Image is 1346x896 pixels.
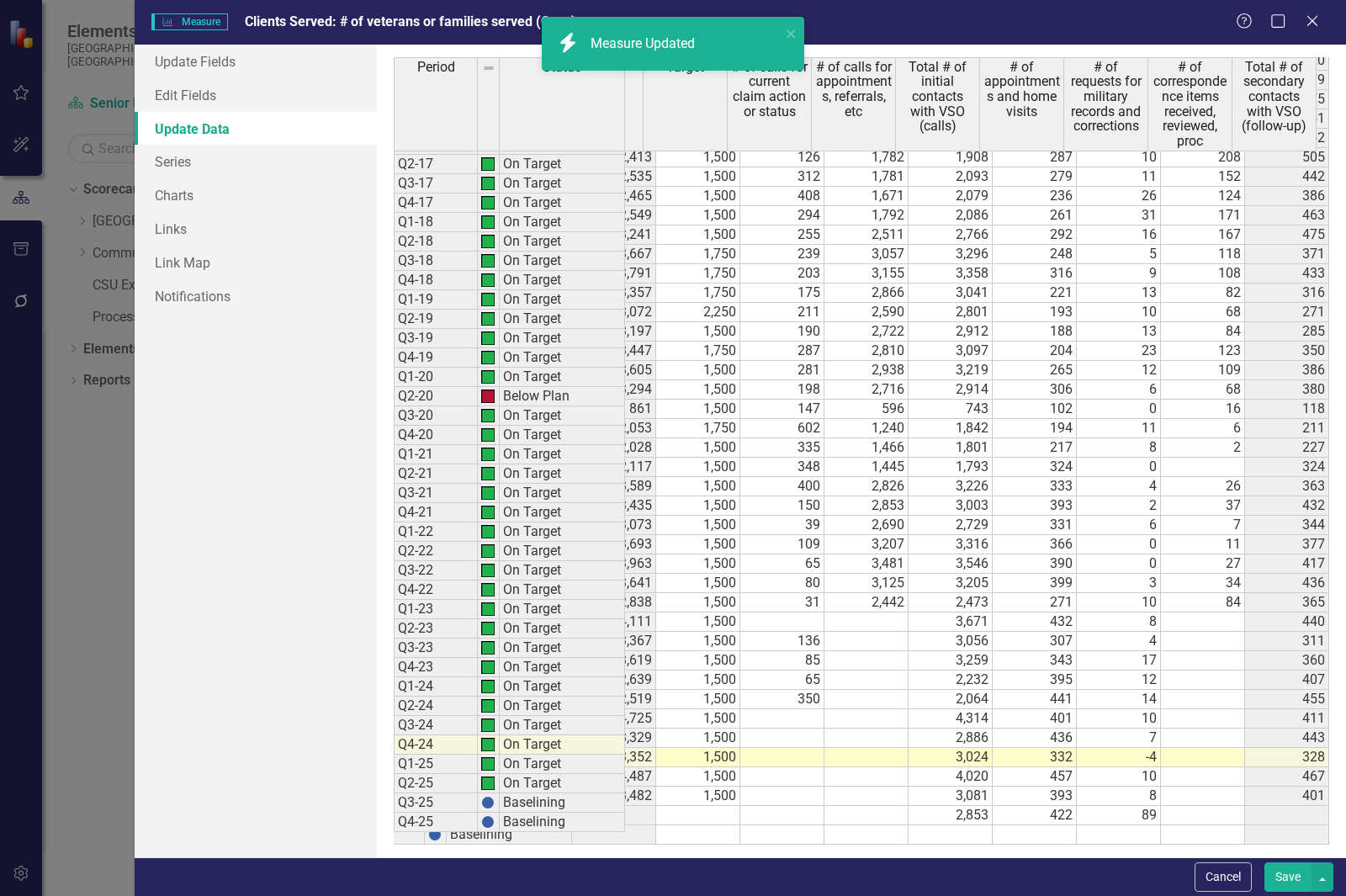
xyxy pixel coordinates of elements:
[909,245,993,264] td: 3,296
[481,235,495,248] img: qoi8+tDX1Cshe4MRLoHWif8bEvsCPCNk57B6+9lXPthTOQ7A3rnoEaU+zTknrDqvQEDZRz6ZrJ6BwAAAAASUVORK5CYII=
[909,284,993,303] td: 3,041
[824,264,909,284] td: 3,155
[500,600,625,619] td: On Target
[993,458,1077,477] td: 324
[740,400,824,419] td: 147
[481,177,495,190] img: qoi8+tDX1Cshe4MRLoHWif8bEvsCPCNk57B6+9lXPthTOQ7A3rnoEaU+zTknrDqvQEDZRz6ZrJ6BwAAAAASUVORK5CYII=
[1077,535,1161,554] td: 0
[740,632,824,651] td: 136
[656,438,740,458] td: 1,500
[394,232,478,252] td: Q2-18
[1161,206,1245,225] td: 171
[909,612,993,632] td: 3,671
[500,658,625,677] td: On Target
[656,419,740,438] td: 1,750
[1245,632,1329,651] td: 311
[656,380,740,400] td: 1,500
[500,329,625,348] td: On Target
[909,651,993,671] td: 3,259
[656,361,740,380] td: 1,500
[993,632,1077,651] td: 307
[1077,574,1161,593] td: 3
[656,535,740,554] td: 1,500
[824,245,909,264] td: 3,057
[1077,400,1161,419] td: 0
[500,348,625,368] td: On Target
[740,245,824,264] td: 239
[1161,477,1245,496] td: 26
[481,506,495,519] img: qoi8+tDX1Cshe4MRLoHWif8bEvsCPCNk57B6+9lXPthTOQ7A3rnoEaU+zTknrDqvQEDZRz6ZrJ6BwAAAAASUVORK5CYII=
[909,438,993,458] td: 1,801
[993,206,1077,225] td: 261
[1161,380,1245,400] td: 68
[394,194,478,213] td: Q4-17
[394,464,478,484] td: Q2-21
[1077,554,1161,574] td: 0
[394,484,478,503] td: Q3-21
[1161,342,1245,361] td: 123
[500,561,625,581] td: On Target
[993,303,1077,322] td: 193
[740,322,824,342] td: 190
[909,361,993,380] td: 3,219
[909,400,993,419] td: 743
[481,409,495,422] img: qoi8+tDX1Cshe4MRLoHWif8bEvsCPCNk57B6+9lXPthTOQ7A3rnoEaU+zTknrDqvQEDZRz6ZrJ6BwAAAAASUVORK5CYII=
[909,167,993,187] td: 2,093
[500,174,625,194] td: On Target
[500,464,625,484] td: On Target
[481,641,495,655] img: qoi8+tDX1Cshe4MRLoHWif8bEvsCPCNk57B6+9lXPthTOQ7A3rnoEaU+zTknrDqvQEDZRz6ZrJ6BwAAAAASUVORK5CYII=
[740,148,824,167] td: 126
[740,438,824,458] td: 335
[740,574,824,593] td: 80
[993,245,1077,264] td: 248
[1161,574,1245,593] td: 34
[993,400,1077,419] td: 102
[481,351,495,364] img: qoi8+tDX1Cshe4MRLoHWif8bEvsCPCNk57B6+9lXPthTOQ7A3rnoEaU+zTknrDqvQEDZRz6ZrJ6BwAAAAASUVORK5CYII=
[993,361,1077,380] td: 265
[1161,187,1245,206] td: 124
[500,426,625,445] td: On Target
[1161,496,1245,516] td: 37
[993,554,1077,574] td: 390
[824,438,909,458] td: 1,466
[909,554,993,574] td: 3,546
[500,639,625,658] td: On Target
[656,342,740,361] td: 1,750
[1245,554,1329,574] td: 417
[993,438,1077,458] td: 217
[394,329,478,348] td: Q3-19
[740,361,824,380] td: 281
[1077,477,1161,496] td: 4
[993,574,1077,593] td: 399
[824,361,909,380] td: 2,938
[656,574,740,593] td: 1,500
[1245,496,1329,516] td: 432
[824,516,909,535] td: 2,690
[481,390,495,403] img: wIrsPgAyvgjFZwaqX7ADigmGAP6+Ifk4GIoDCfUNBwoDALshCoa0vJUZAAAAAElFTkSuQmCC
[500,194,625,213] td: On Target
[824,225,909,245] td: 2,511
[909,516,993,535] td: 2,729
[993,342,1077,361] td: 204
[909,206,993,225] td: 2,086
[656,264,740,284] td: 1,750
[481,564,495,577] img: qoi8+tDX1Cshe4MRLoHWif8bEvsCPCNk57B6+9lXPthTOQ7A3rnoEaU+zTknrDqvQEDZRz6ZrJ6BwAAAAASUVORK5CYII=
[394,561,478,581] td: Q3-22
[394,600,478,619] td: Q1-23
[824,535,909,554] td: 3,207
[1077,284,1161,303] td: 13
[1161,303,1245,322] td: 68
[1245,574,1329,593] td: 436
[135,246,377,279] a: Link Map
[481,273,495,287] img: qoi8+tDX1Cshe4MRLoHWif8bEvsCPCNk57B6+9lXPthTOQ7A3rnoEaU+zTknrDqvQEDZRz6ZrJ6BwAAAAASUVORK5CYII=
[481,486,495,500] img: qoi8+tDX1Cshe4MRLoHWif8bEvsCPCNk57B6+9lXPthTOQ7A3rnoEaU+zTknrDqvQEDZRz6ZrJ6BwAAAAASUVORK5CYII=
[909,535,993,554] td: 3,316
[1077,419,1161,438] td: 11
[394,155,478,174] td: Q2-17
[1245,612,1329,632] td: 440
[656,284,740,303] td: 1,750
[135,145,377,178] a: Series
[394,581,478,600] td: Q4-22
[500,368,625,387] td: On Target
[1077,303,1161,322] td: 10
